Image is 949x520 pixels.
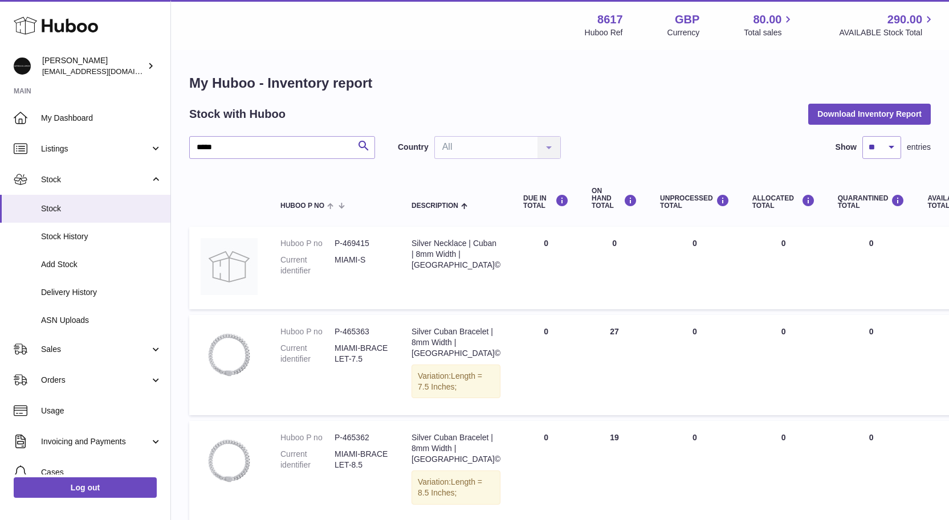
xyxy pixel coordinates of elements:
[675,12,699,27] strong: GBP
[280,255,335,276] dt: Current identifier
[839,12,935,38] a: 290.00 AVAILABLE Stock Total
[41,259,162,270] span: Add Stock
[869,239,874,248] span: 0
[649,315,741,415] td: 0
[592,187,637,210] div: ON HAND Total
[201,432,258,489] img: product image
[189,107,286,122] h2: Stock with Huboo
[41,287,162,298] span: Delivery History
[41,315,162,326] span: ASN Uploads
[412,432,500,465] div: Silver Cuban Bracelet | 8mm Width | [GEOGRAPHIC_DATA]©
[907,142,931,153] span: entries
[201,326,258,383] img: product image
[412,238,500,271] div: Silver Necklace | Cuban | 8mm Width | [GEOGRAPHIC_DATA]©
[14,477,157,498] a: Log out
[41,467,162,478] span: Cases
[41,203,162,214] span: Stock
[887,12,922,27] span: 290.00
[280,343,335,365] dt: Current identifier
[41,406,162,416] span: Usage
[838,194,905,210] div: QUARANTINED Total
[335,432,389,443] dd: P-465362
[41,144,150,154] span: Listings
[335,326,389,337] dd: P-465363
[412,365,500,399] div: Variation:
[839,27,935,38] span: AVAILABLE Stock Total
[280,238,335,249] dt: Huboo P no
[808,104,931,124] button: Download Inventory Report
[512,227,580,309] td: 0
[280,432,335,443] dt: Huboo P no
[41,436,150,447] span: Invoicing and Payments
[42,67,168,76] span: [EMAIL_ADDRESS][DOMAIN_NAME]
[869,433,874,442] span: 0
[189,74,931,92] h1: My Huboo - Inventory report
[667,27,700,38] div: Currency
[869,327,874,336] span: 0
[335,449,389,470] dd: MIAMI-BRACELET-8.5
[741,227,826,309] td: 0
[412,470,500,505] div: Variation:
[649,227,741,309] td: 0
[14,58,31,75] img: hello@alfredco.com
[523,194,569,210] div: DUE IN TOTAL
[412,202,458,210] span: Description
[41,113,162,124] span: My Dashboard
[660,194,730,210] div: UNPROCESSED Total
[42,55,145,77] div: [PERSON_NAME]
[753,12,781,27] span: 80.00
[41,344,150,355] span: Sales
[580,315,649,415] td: 27
[280,202,324,210] span: Huboo P no
[741,315,826,415] td: 0
[512,315,580,415] td: 0
[335,343,389,365] dd: MIAMI-BRACELET-7.5
[335,255,389,276] dd: MIAMI-S
[41,174,150,185] span: Stock
[585,27,623,38] div: Huboo Ref
[836,142,857,153] label: Show
[335,238,389,249] dd: P-469415
[41,231,162,242] span: Stock History
[418,371,482,391] span: Length = 7.5 Inches;
[398,142,429,153] label: Country
[201,238,258,295] img: product image
[752,194,815,210] div: ALLOCATED Total
[41,375,150,386] span: Orders
[280,326,335,337] dt: Huboo P no
[580,227,649,309] td: 0
[744,27,795,38] span: Total sales
[280,449,335,470] dt: Current identifier
[744,12,795,38] a: 80.00 Total sales
[412,326,500,359] div: Silver Cuban Bracelet | 8mm Width | [GEOGRAPHIC_DATA]©
[597,12,623,27] strong: 8617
